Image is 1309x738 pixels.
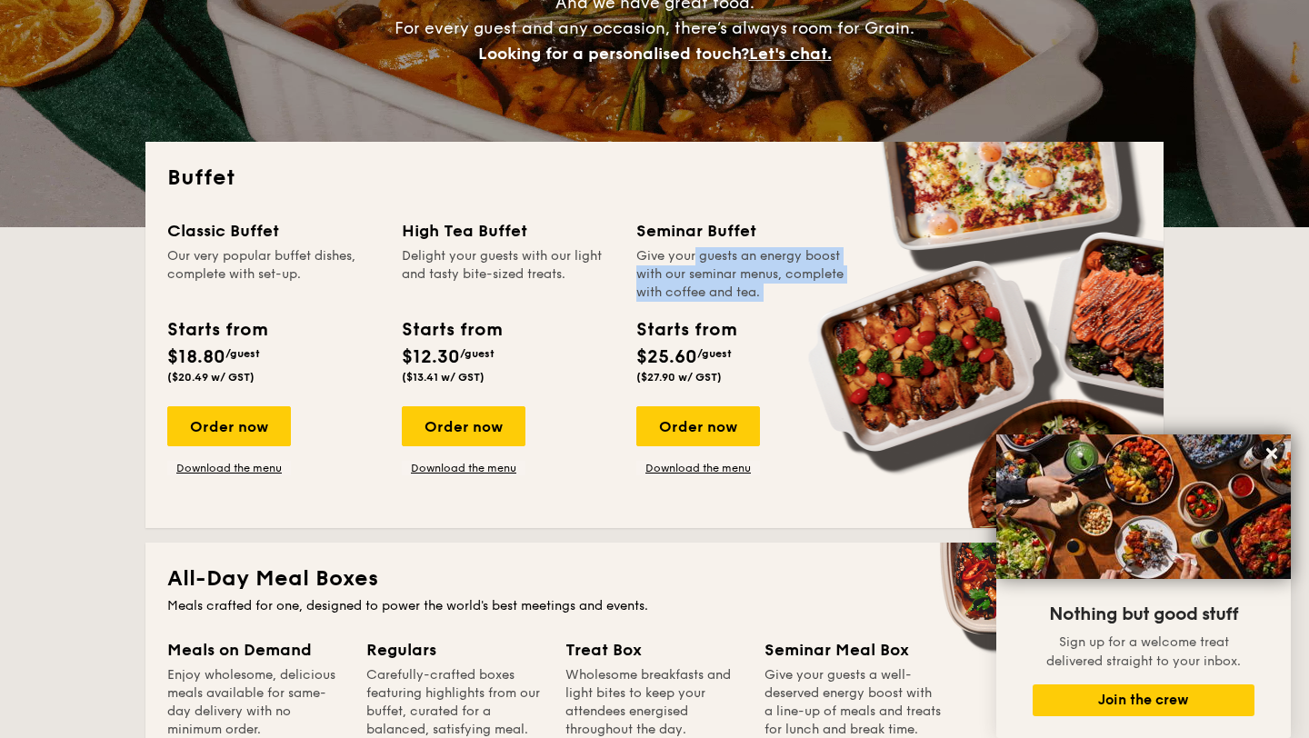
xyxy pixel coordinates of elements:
button: Join the crew [1033,684,1254,716]
div: Classic Buffet [167,218,380,244]
a: Download the menu [402,461,525,475]
div: Order now [636,406,760,446]
span: $25.60 [636,346,697,368]
img: DSC07876-Edit02-Large.jpeg [996,434,1291,579]
span: ($27.90 w/ GST) [636,371,722,384]
div: Order now [402,406,525,446]
div: Seminar Meal Box [764,637,942,663]
div: Starts from [167,316,266,344]
span: Nothing but good stuff [1049,603,1238,625]
div: Starts from [402,316,501,344]
span: ($20.49 w/ GST) [167,371,255,384]
span: /guest [460,347,495,360]
span: /guest [697,347,732,360]
a: Download the menu [167,461,291,475]
h2: Buffet [167,164,1142,193]
span: $18.80 [167,346,225,368]
div: Delight your guests with our light and tasty bite-sized treats. [402,247,615,302]
span: Let's chat. [749,44,832,64]
a: Download the menu [636,461,760,475]
span: /guest [225,347,260,360]
div: Order now [167,406,291,446]
button: Close [1257,439,1286,468]
div: Meals on Demand [167,637,345,663]
div: Regulars [366,637,544,663]
span: ($13.41 w/ GST) [402,371,485,384]
span: Sign up for a welcome treat delivered straight to your inbox. [1046,634,1241,669]
div: Seminar Buffet [636,218,849,244]
div: Treat Box [565,637,743,663]
h2: All-Day Meal Boxes [167,564,1142,593]
span: $12.30 [402,346,460,368]
div: Give your guests an energy boost with our seminar menus, complete with coffee and tea. [636,247,849,302]
div: Meals crafted for one, designed to power the world's best meetings and events. [167,597,1142,615]
div: Starts from [636,316,735,344]
span: Looking for a personalised touch? [478,44,749,64]
div: Our very popular buffet dishes, complete with set-up. [167,247,380,302]
div: High Tea Buffet [402,218,615,244]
